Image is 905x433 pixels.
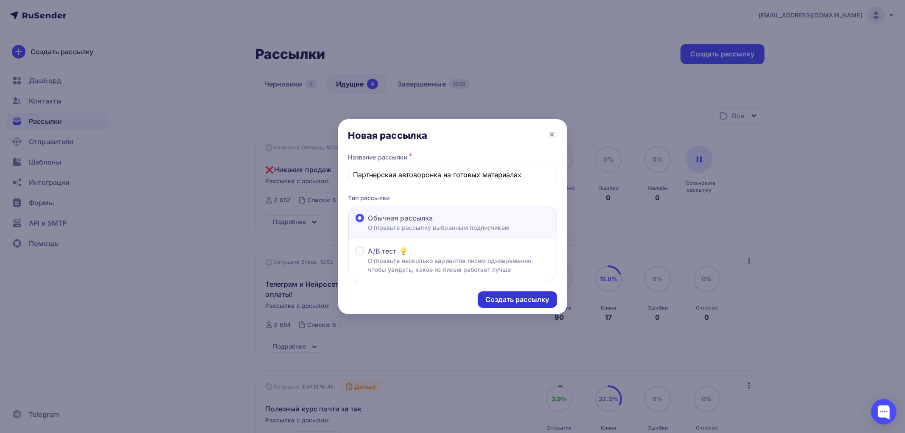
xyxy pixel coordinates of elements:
span: A/B тест [368,246,397,256]
div: Новая рассылка [348,129,428,141]
p: Отправьте рассылку выбранным подписчикам [368,223,510,232]
div: Создать рассылку [485,295,549,304]
span: Обычная рассылка [368,213,433,223]
p: Отправьте несколько вариантов писем одновременно, чтобы увидеть, какое из писем работает лучше [368,256,550,274]
div: Название рассылки [348,151,557,163]
input: Придумайте название рассылки [353,170,552,180]
p: Тип рассылки [348,193,557,202]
